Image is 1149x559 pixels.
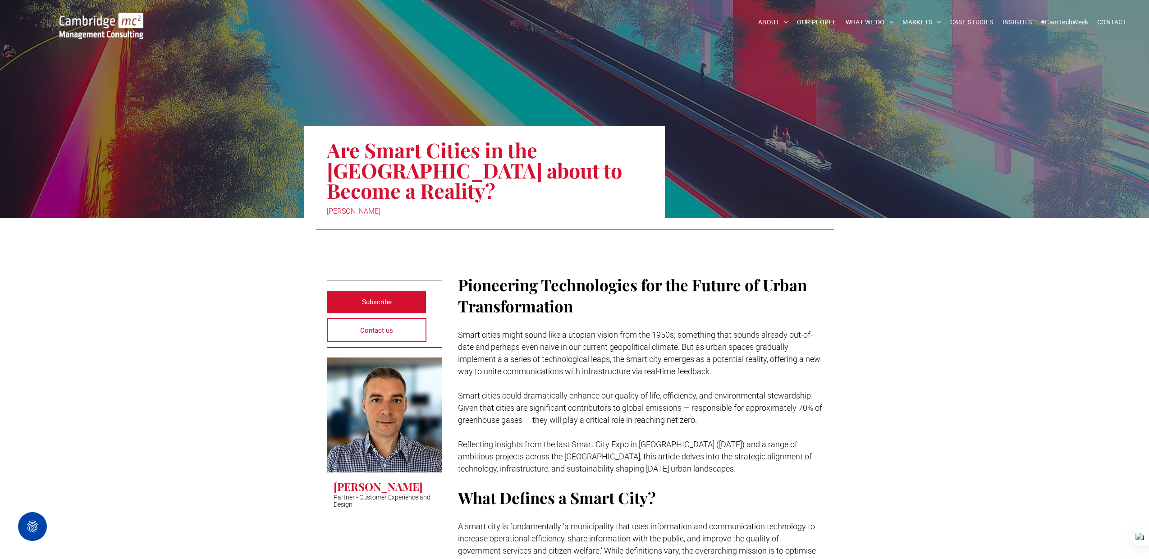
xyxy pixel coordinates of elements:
[60,14,143,23] a: Your Business Transformed | Cambridge Management Consulting
[362,291,392,313] span: Subscribe
[1036,15,1093,29] a: #CamTechWeek
[458,487,656,508] span: What Defines a Smart City?
[458,274,807,316] span: Pioneering Technologies for the Future of Urban Transformation
[458,391,822,425] span: Smart cities could dramatically enhance our quality of life, efficiency, and environmental stewar...
[327,357,442,472] a: Clive Quantrill
[327,205,642,218] div: [PERSON_NAME]
[1093,15,1131,29] a: CONTACT
[754,15,793,29] a: ABOUT
[334,479,423,494] h3: [PERSON_NAME]
[360,319,393,342] span: Contact us
[327,290,427,314] a: Subscribe
[458,330,820,376] span: Smart cities might sound like a utopian vision from the 1950s; something that sounds already out-...
[998,15,1036,29] a: INSIGHTS
[334,494,435,508] p: Partner - Customer Experience and Design
[946,15,998,29] a: CASE STUDIES
[898,15,945,29] a: MARKETS
[841,15,898,29] a: WHAT WE DO
[792,15,841,29] a: OUR PEOPLE
[60,13,143,39] img: Cambridge MC Logo, digital transformation
[458,440,812,473] span: Reflecting insights from the last Smart City Expo in [GEOGRAPHIC_DATA] ([DATE]) and a range of am...
[327,139,642,202] h1: Are Smart Cities in the [GEOGRAPHIC_DATA] about to Become a Reality?
[327,318,427,342] a: Contact us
